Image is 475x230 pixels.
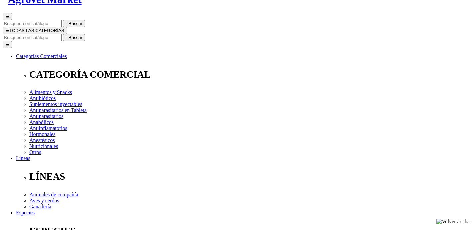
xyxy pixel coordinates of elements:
[436,219,470,225] img: Volver arriba
[5,14,9,19] span: ☰
[63,20,85,27] button:  Buscar
[3,34,62,41] input: Buscar
[29,131,55,137] a: Hormonales
[3,13,12,20] button: ☰
[29,89,72,95] a: Alimentos y Snacks
[3,20,62,27] input: Buscar
[29,69,472,80] p: CATEGORÍA COMERCIAL
[66,35,67,40] i: 
[16,155,30,161] a: Líneas
[66,21,67,26] i: 
[29,171,472,182] p: LÍNEAS
[29,101,82,107] a: Suplementos inyectables
[29,119,54,125] a: Anabólicos
[29,149,41,155] a: Otros
[29,95,56,101] a: Antibióticos
[3,41,12,48] button: ☰
[29,125,67,131] a: Antiinflamatorios
[29,143,58,149] a: Nutricionales
[29,113,63,119] a: Antiparasitarios
[3,27,67,34] button: ☰TODAS LAS CATEGORÍAS
[16,53,67,59] a: Categorías Comerciales
[69,21,82,26] span: Buscar
[5,28,9,33] span: ☰
[63,34,85,41] button:  Buscar
[69,35,82,40] span: Buscar
[3,158,115,227] iframe: Brevo live chat
[29,107,87,113] a: Antiparasitarios en Tableta
[29,137,55,143] a: Anestésicos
